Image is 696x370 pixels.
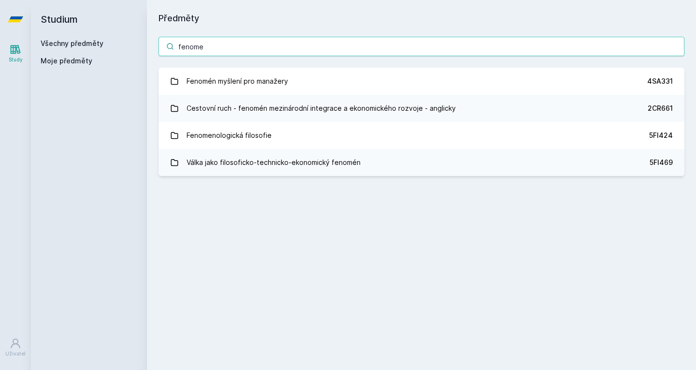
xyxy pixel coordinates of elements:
[373,50,457,74] button: Jasně, jsem pro
[277,12,457,34] div: [PERSON_NAME] dostávat tipy ohledně studia, nových testů, hodnocení učitelů a předmětů?
[648,104,673,113] div: 2CR661
[649,131,673,140] div: 5FI424
[2,333,29,362] a: Uživatel
[159,149,684,176] a: Válka jako filosoficko-technicko-ekonomický fenomén 5FI469
[5,350,26,357] div: Uživatel
[333,50,367,74] button: Ne
[187,99,456,118] div: Cestovní ruch - fenomén mezinárodní integrace a ekonomického rozvoje - anglicky
[187,126,272,145] div: Fenomenologická filosofie
[159,122,684,149] a: Fenomenologická filosofie 5FI424
[159,95,684,122] a: Cestovní ruch - fenomén mezinárodní integrace a ekonomického rozvoje - anglicky 2CR661
[650,158,673,167] div: 5FI469
[239,12,277,50] img: notification icon
[187,153,361,172] div: Válka jako filosoficko-technicko-ekonomický fenomén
